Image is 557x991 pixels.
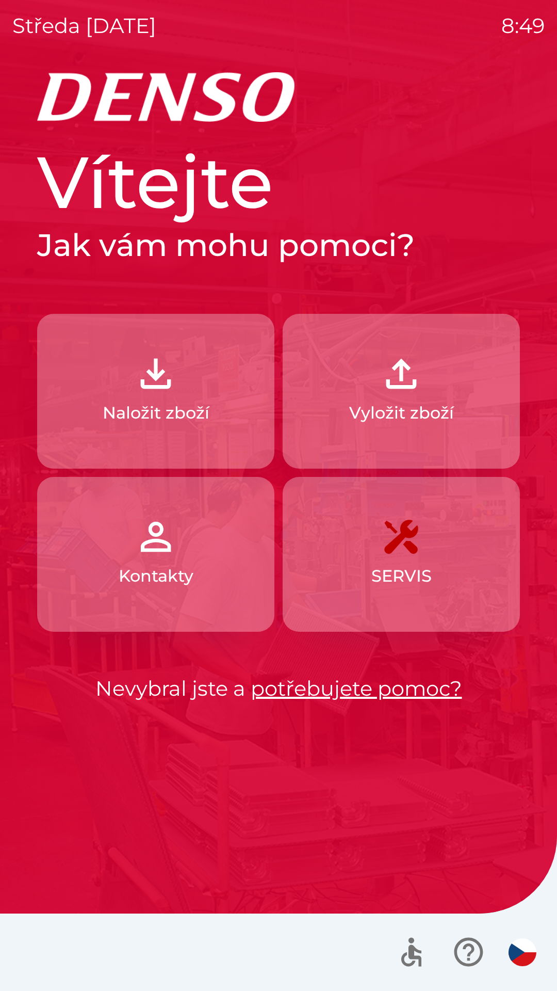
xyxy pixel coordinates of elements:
[37,226,520,264] h2: Jak vám mohu pomoci?
[133,351,178,396] img: 918cc13a-b407-47b8-8082-7d4a57a89498.png
[501,10,545,41] p: 8:49
[119,564,193,588] p: Kontakty
[251,676,462,701] a: potřebujete pomoc?
[283,314,520,469] button: Vyložit zboží
[37,477,274,632] button: Kontakty
[371,564,432,588] p: SERVIS
[509,938,536,966] img: cs flag
[37,72,520,122] img: Logo
[12,10,156,41] p: středa [DATE]
[37,138,520,226] h1: Vítejte
[37,673,520,704] p: Nevybral jste a
[283,477,520,632] button: SERVIS
[133,514,178,560] img: 072f4d46-cdf8-44b2-b931-d189da1a2739.png
[103,401,209,425] p: Naložit zboží
[379,514,424,560] img: 7408382d-57dc-4d4c-ad5a-dca8f73b6e74.png
[37,314,274,469] button: Naložit zboží
[349,401,454,425] p: Vyložit zboží
[379,351,424,396] img: 2fb22d7f-6f53-46d3-a092-ee91fce06e5d.png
